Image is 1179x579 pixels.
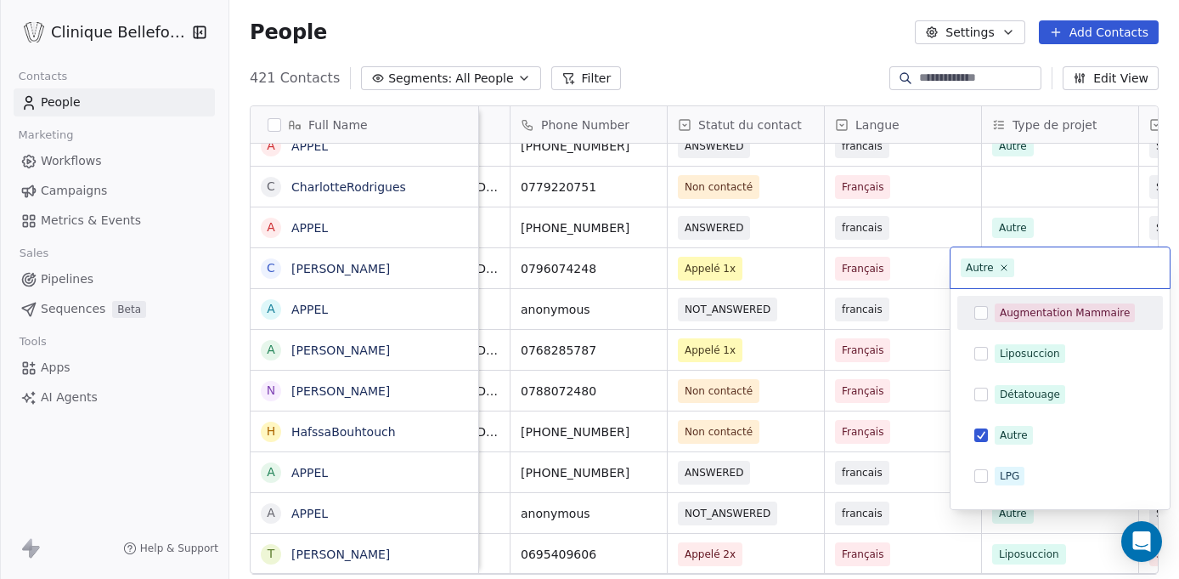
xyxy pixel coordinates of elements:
div: Autre [966,260,994,275]
div: Autre [1000,428,1028,443]
div: LPG [1000,468,1019,484]
div: Liposuccion [1000,346,1060,361]
div: Augmentation Mammaire [1000,305,1130,321]
div: Détatouage [1000,387,1060,402]
div: Suggestions [957,214,1163,534]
